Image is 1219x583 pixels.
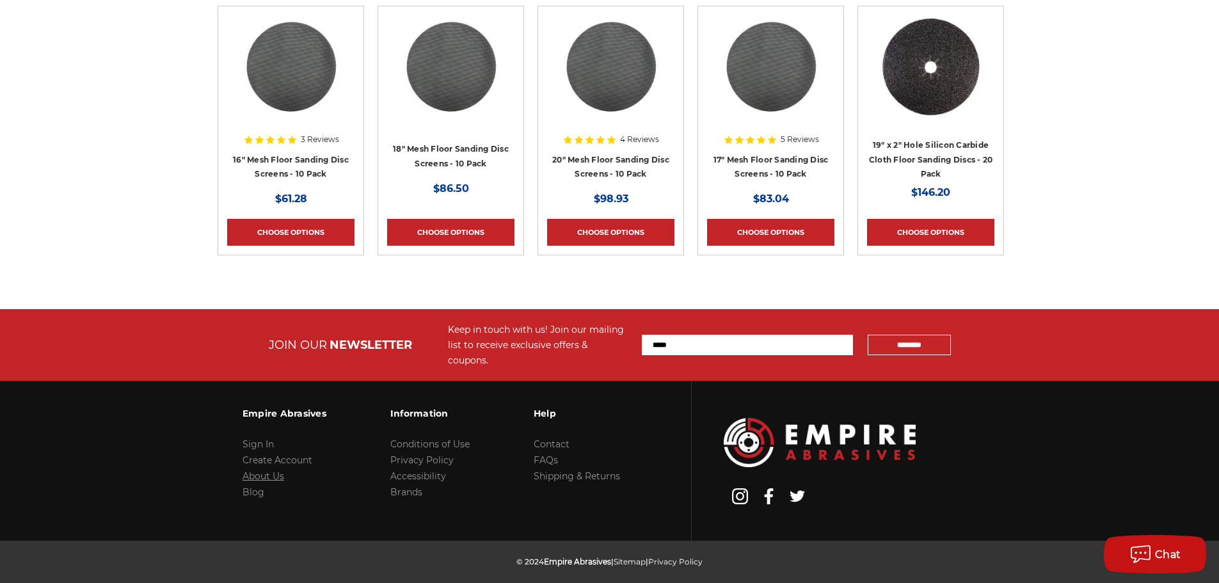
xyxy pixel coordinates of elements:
[227,219,355,246] a: Choose Options
[387,219,514,246] a: Choose Options
[620,136,659,143] span: 4 Reviews
[560,15,662,118] img: 20" Floor Sanding Mesh Screen
[330,338,412,352] span: NEWSLETTER
[869,140,993,179] a: 19" x 2" Hole Silicon Carbide Cloth Floor Sanding Discs - 20 Pack
[390,400,470,427] h3: Information
[516,554,703,570] p: © 2024 | |
[707,219,834,246] a: Choose Options
[753,193,789,205] span: $83.04
[233,155,349,179] a: 16" Mesh Floor Sanding Disc Screens - 10 Pack
[243,438,274,450] a: Sign In
[547,15,674,137] a: 20" Floor Sanding Mesh Screen
[547,219,674,246] a: Choose Options
[448,322,629,368] div: Keep in touch with us! Join our mailing list to receive exclusive offers & coupons.
[243,400,326,427] h3: Empire Abrasives
[433,182,469,195] span: $86.50
[393,144,509,168] a: 18" Mesh Floor Sanding Disc Screens - 10 Pack
[243,486,264,498] a: Blog
[713,155,829,179] a: 17" Mesh Floor Sanding Disc Screens - 10 Pack
[1155,548,1181,561] span: Chat
[390,454,454,466] a: Privacy Policy
[390,486,422,498] a: Brands
[781,136,819,143] span: 5 Reviews
[707,15,834,137] a: 17" Floor Sanding Mesh Screen
[534,438,570,450] a: Contact
[243,454,312,466] a: Create Account
[387,15,514,137] a: 18" Floor Sanding Mesh Screen
[867,15,994,137] a: Silicon Carbide 19" x 2" Cloth Floor Sanding Discs
[390,470,446,482] a: Accessibility
[594,193,628,205] span: $98.93
[544,557,611,566] span: Empire Abrasives
[534,470,620,482] a: Shipping & Returns
[720,15,822,118] img: 17" Floor Sanding Mesh Screen
[880,15,982,118] img: Silicon Carbide 19" x 2" Cloth Floor Sanding Discs
[867,219,994,246] a: Choose Options
[911,186,950,198] span: $146.20
[400,15,502,118] img: 18" Floor Sanding Mesh Screen
[227,15,355,137] a: 16" Floor Sanding Mesh Screen
[301,136,339,143] span: 3 Reviews
[243,470,284,482] a: About Us
[240,15,342,118] img: 16" Floor Sanding Mesh Screen
[552,155,669,179] a: 20" Mesh Floor Sanding Disc Screens - 10 Pack
[648,557,703,566] a: Privacy Policy
[614,557,646,566] a: Sitemap
[534,400,620,427] h3: Help
[534,454,558,466] a: FAQs
[269,338,327,352] span: JOIN OUR
[724,418,916,467] img: Empire Abrasives Logo Image
[390,438,470,450] a: Conditions of Use
[1104,535,1206,573] button: Chat
[275,193,307,205] span: $61.28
